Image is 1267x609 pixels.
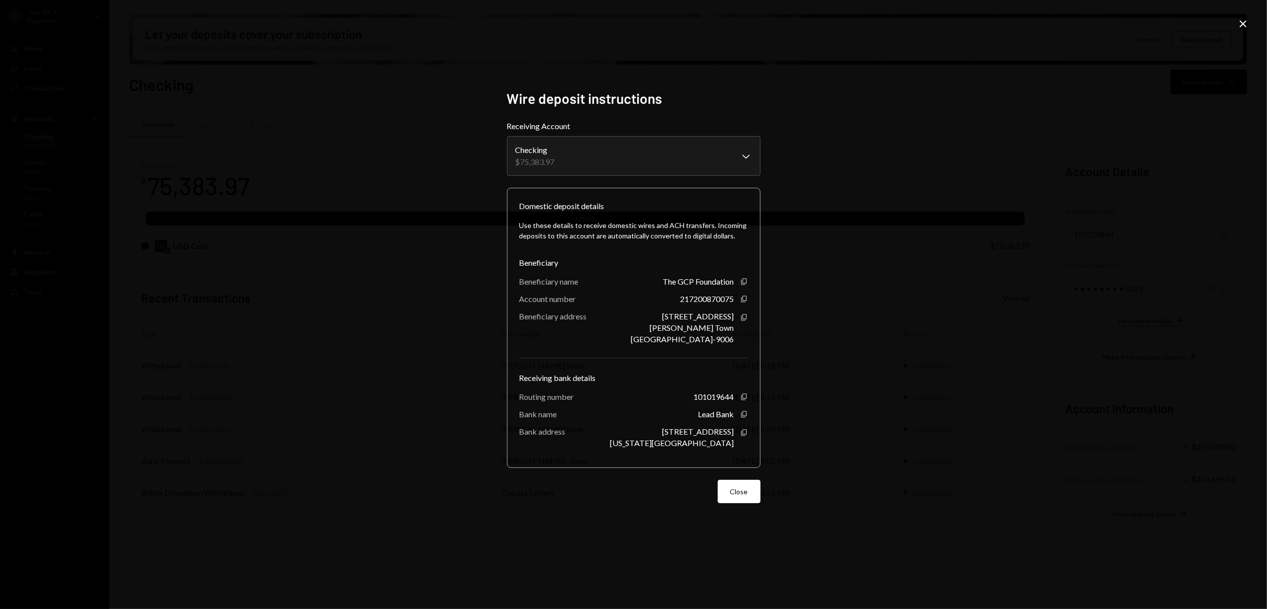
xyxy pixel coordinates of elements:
[519,372,748,384] div: Receiving bank details
[680,294,734,304] div: 217200870075
[694,392,734,401] div: 101019644
[698,409,734,419] div: Lead Bank
[610,438,734,448] div: [US_STATE][GEOGRAPHIC_DATA]
[519,277,579,286] div: Beneficiary name
[650,323,734,332] div: [PERSON_NAME] Town
[507,136,760,176] button: Receiving Account
[519,294,576,304] div: Account number
[718,480,760,503] button: Close
[663,277,734,286] div: The GCP Foundation
[519,220,748,241] div: Use these details to receive domestic wires and ACH transfers. Incoming deposits to this account ...
[631,334,734,344] div: [GEOGRAPHIC_DATA]-9006
[663,427,734,436] div: [STREET_ADDRESS]
[519,200,604,212] div: Domestic deposit details
[519,427,566,436] div: Bank address
[519,409,557,419] div: Bank name
[507,120,760,132] label: Receiving Account
[519,392,574,401] div: Routing number
[663,311,734,321] div: [STREET_ADDRESS]
[519,257,748,269] div: Beneficiary
[507,89,760,108] h2: Wire deposit instructions
[519,311,587,321] div: Beneficiary address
